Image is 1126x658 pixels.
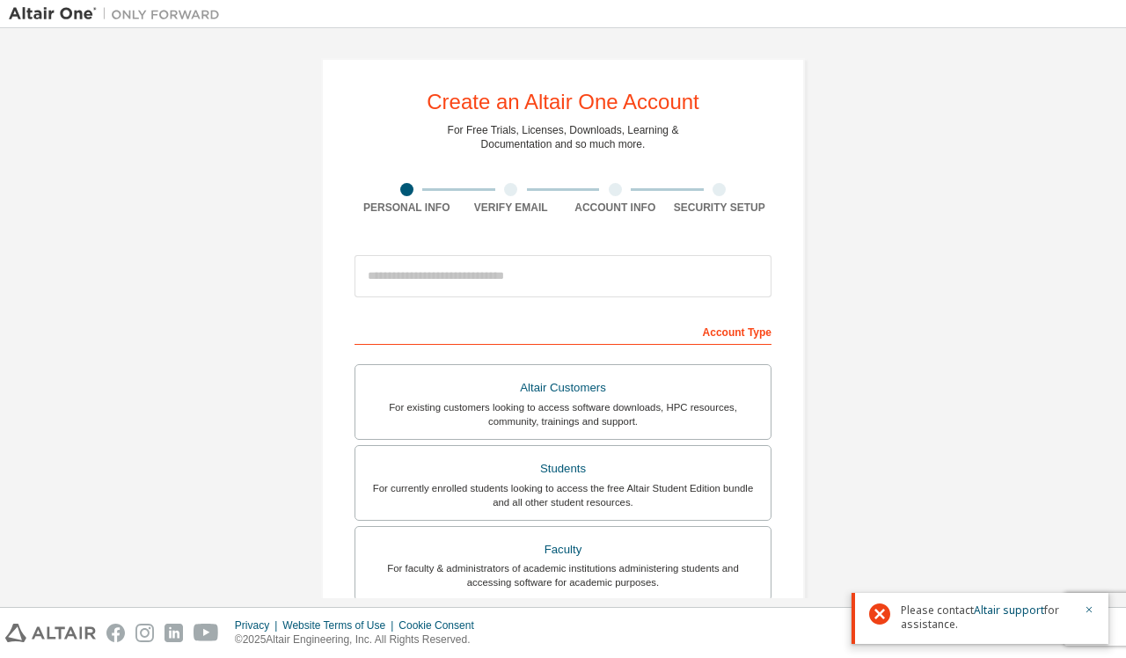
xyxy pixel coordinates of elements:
img: Altair One [9,5,229,23]
div: Students [366,457,760,481]
div: Create an Altair One Account [427,91,699,113]
div: For currently enrolled students looking to access the free Altair Student Edition bundle and all ... [366,481,760,509]
div: Privacy [235,618,282,632]
p: © 2025 Altair Engineering, Inc. All Rights Reserved. [235,632,485,647]
img: linkedin.svg [165,624,183,642]
span: Please contact for assistance. [901,603,1073,632]
img: facebook.svg [106,624,125,642]
div: Security Setup [668,201,772,215]
div: Personal Info [355,201,459,215]
img: youtube.svg [194,624,219,642]
div: Verify Email [459,201,564,215]
a: Altair support [974,603,1044,618]
div: For existing customers looking to access software downloads, HPC resources, community, trainings ... [366,400,760,428]
div: Account Info [563,201,668,215]
img: altair_logo.svg [5,624,96,642]
div: Account Type [355,317,771,345]
div: Website Terms of Use [282,618,398,632]
img: instagram.svg [135,624,154,642]
div: For faculty & administrators of academic institutions administering students and accessing softwa... [366,561,760,589]
div: Cookie Consent [398,618,484,632]
div: Altair Customers [366,376,760,400]
div: Faculty [366,537,760,562]
div: For Free Trials, Licenses, Downloads, Learning & Documentation and so much more. [448,123,679,151]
